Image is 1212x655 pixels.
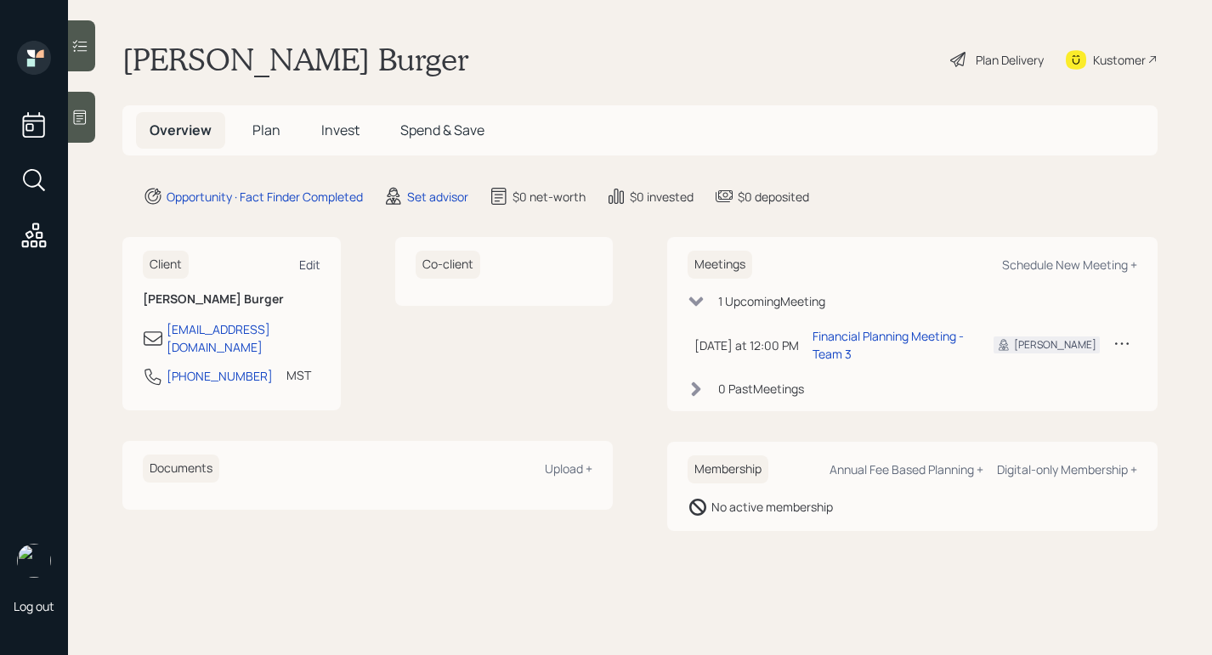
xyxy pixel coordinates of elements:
[14,598,54,614] div: Log out
[321,121,360,139] span: Invest
[167,188,363,206] div: Opportunity · Fact Finder Completed
[711,498,833,516] div: No active membership
[167,320,320,356] div: [EMAIL_ADDRESS][DOMAIN_NAME]
[416,251,480,279] h6: Co-client
[400,121,484,139] span: Spend & Save
[630,188,694,206] div: $0 invested
[122,41,469,78] h1: [PERSON_NAME] Burger
[143,455,219,483] h6: Documents
[513,188,586,206] div: $0 net-worth
[1093,51,1146,69] div: Kustomer
[718,380,804,398] div: 0 Past Meeting s
[299,257,320,273] div: Edit
[738,188,809,206] div: $0 deposited
[688,251,752,279] h6: Meetings
[545,460,592,477] div: Upload +
[718,292,825,310] div: 1 Upcoming Meeting
[694,336,799,354] div: [DATE] at 12:00 PM
[688,455,768,483] h6: Membership
[17,544,51,578] img: aleksandra-headshot.png
[1002,257,1137,273] div: Schedule New Meeting +
[407,188,468,206] div: Set advisor
[167,367,273,385] div: [PHONE_NUMBER]
[1014,337,1096,353] div: [PERSON_NAME]
[150,121,212,139] span: Overview
[286,366,311,384] div: MST
[143,251,189,279] h6: Client
[143,292,320,307] h6: [PERSON_NAME] Burger
[976,51,1044,69] div: Plan Delivery
[813,327,966,363] div: Financial Planning Meeting - Team 3
[252,121,280,139] span: Plan
[830,461,983,477] div: Annual Fee Based Planning +
[997,461,1137,477] div: Digital-only Membership +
